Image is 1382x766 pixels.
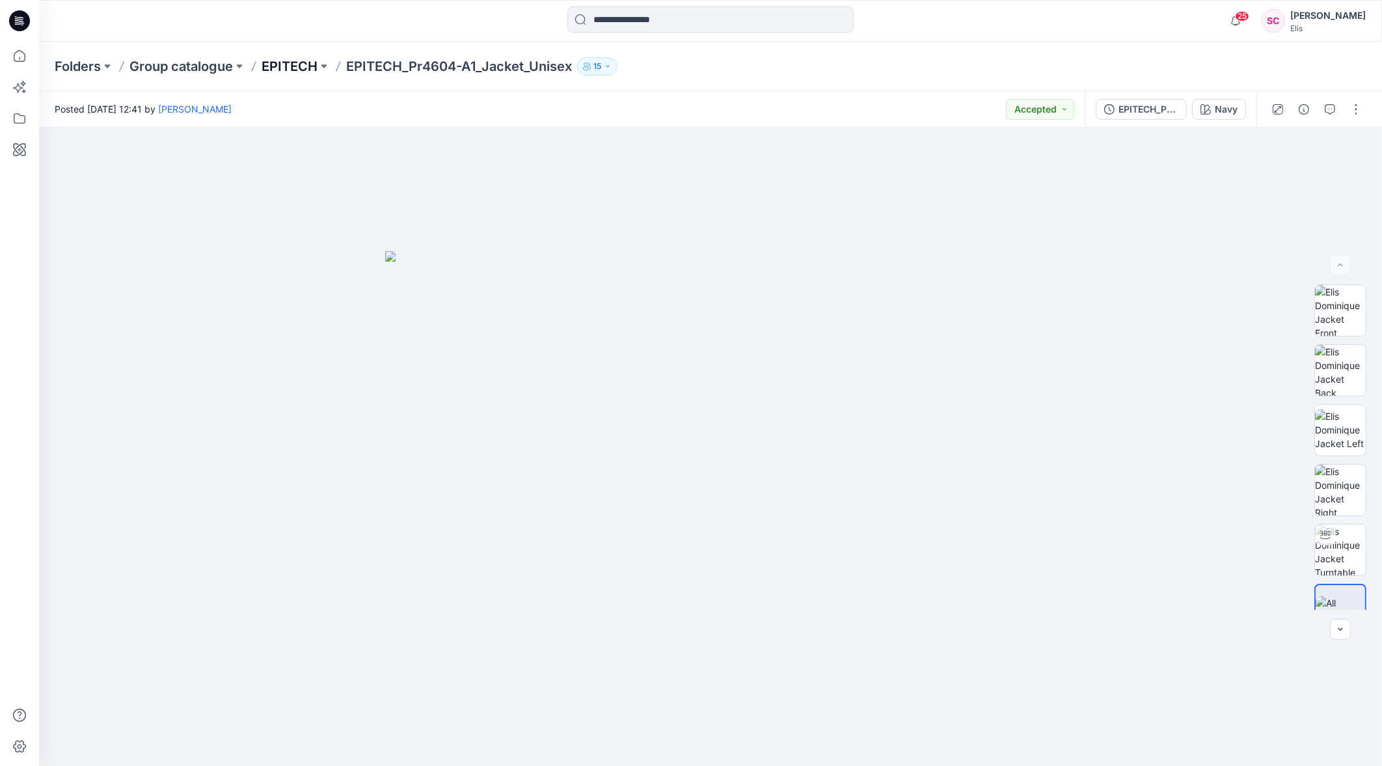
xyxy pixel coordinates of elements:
img: All colorways [1316,596,1365,623]
img: eyJhbGciOiJIUzI1NiIsImtpZCI6IjAiLCJzbHQiOiJzZXMiLCJ0eXAiOiJKV1QifQ.eyJkYXRhIjp7InR5cGUiOiJzdG9yYW... [385,251,1036,765]
button: 15 [577,57,617,75]
span: Posted [DATE] 12:41 by [55,102,232,116]
img: Elis Dominique Jacket Turntable [1315,525,1366,575]
p: EPITECH_Pr4604-A1_Jacket_Unisex [346,57,572,75]
span: 25 [1235,11,1249,21]
div: EPITECH_Pr4604-A1_Jacket_Unisex [1118,102,1178,116]
a: Folders [55,57,101,75]
a: EPITECH [262,57,318,75]
div: SC [1262,9,1285,33]
button: EPITECH_Pr4604-A1_Jacket_Unisex [1096,99,1187,120]
div: [PERSON_NAME] [1290,8,1366,23]
div: Elis [1290,23,1366,33]
button: Navy [1192,99,1246,120]
a: Group catalogue [129,57,233,75]
img: Elis Dominique Jacket Back [1315,345,1366,396]
img: Elis Dominique Jacket Front [1315,285,1366,336]
div: Navy [1215,102,1238,116]
a: [PERSON_NAME] [158,103,232,115]
img: Elis Dominique Jacket Left [1315,409,1366,450]
button: Details [1294,99,1314,120]
img: Elis Dominique Jacket Right [1315,465,1366,515]
p: 15 [593,59,601,74]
